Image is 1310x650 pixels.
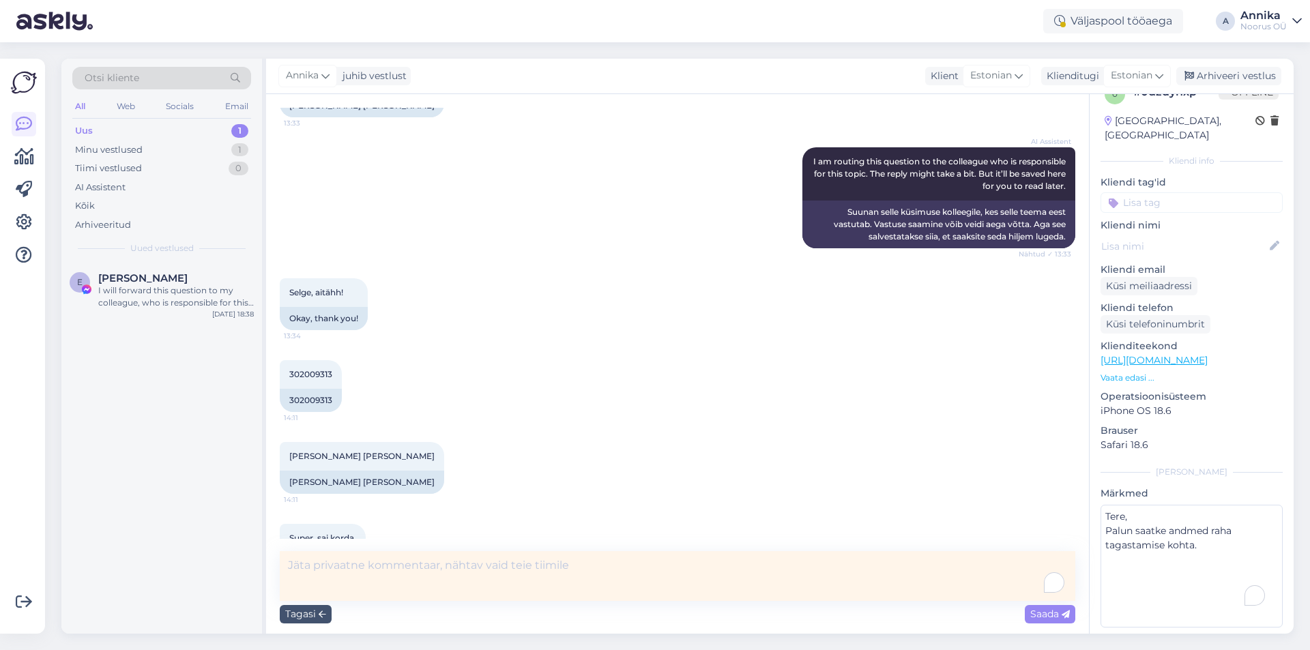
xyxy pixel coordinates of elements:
textarea: To enrich screen reader interactions, please activate Accessibility in Grammarly extension settings [1101,505,1283,627]
span: I am routing this question to the colleague who is responsible for this topic. The reply might ta... [813,156,1068,191]
span: 14:11 [284,413,335,423]
div: [PERSON_NAME] [1101,466,1283,478]
p: Safari 18.6 [1101,438,1283,452]
span: E [77,277,83,287]
div: All [72,98,88,115]
span: Estonian [970,68,1012,83]
div: Väljaspool tööaega [1043,9,1183,33]
div: Tagasi [280,605,332,623]
div: A [1216,12,1235,31]
p: Vaata edasi ... [1101,372,1283,384]
p: Kliendi nimi [1101,218,1283,233]
span: 14:11 [284,494,335,505]
span: Selge, aitähh! [289,287,343,297]
div: [PERSON_NAME] [PERSON_NAME] [280,471,444,494]
div: AI Assistent [75,181,126,194]
span: AI Assistent [1020,136,1071,147]
div: Klienditugi [1041,69,1099,83]
p: Kliendi email [1101,263,1283,277]
p: Brauser [1101,424,1283,438]
div: Arhiveeri vestlus [1176,67,1281,85]
span: 302009313 [289,369,332,379]
div: Arhiveeritud [75,218,131,232]
div: Noorus OÜ [1240,21,1287,32]
div: Web [114,98,138,115]
div: [DATE] 18:38 [212,309,254,319]
div: 1 [231,124,248,138]
div: Uus [75,124,93,138]
div: juhib vestlust [337,69,407,83]
span: 13:34 [284,331,335,341]
span: Nähtud ✓ 13:33 [1019,249,1071,259]
div: [GEOGRAPHIC_DATA], [GEOGRAPHIC_DATA] [1105,114,1255,143]
p: iPhone OS 18.6 [1101,404,1283,418]
div: Minu vestlused [75,143,143,157]
span: Elen Kirjuškin [98,272,188,284]
span: Saada [1030,608,1070,620]
span: [PERSON_NAME] [PERSON_NAME] [289,451,435,461]
a: [URL][DOMAIN_NAME] [1101,354,1208,366]
div: Annika [1240,10,1287,21]
span: 13:33 [284,118,335,128]
div: 0 [229,162,248,175]
p: Kliendi telefon [1101,301,1283,315]
div: Suunan selle küsimuse kolleegile, kes selle teema eest vastutab. Vastuse saamine võib veidi aega ... [802,201,1075,248]
div: 1 [231,143,248,157]
div: Okay, thank you! [280,307,368,330]
p: Kliendi tag'id [1101,175,1283,190]
span: Super, sai korda. [289,533,356,543]
span: Otsi kliente [85,71,139,85]
a: AnnikaNoorus OÜ [1240,10,1302,32]
p: Klienditeekond [1101,339,1283,353]
span: Annika [286,68,319,83]
img: Askly Logo [11,70,37,95]
span: Estonian [1111,68,1152,83]
input: Lisa tag [1101,192,1283,213]
div: Kliendi info [1101,155,1283,167]
div: I will forward this question to my colleague, who is responsible for this. The reply will be here... [98,284,254,309]
span: 0 [1112,89,1118,99]
div: Kõik [75,199,95,213]
div: 302009313 [280,389,342,412]
input: Lisa nimi [1101,239,1267,254]
p: Märkmed [1101,486,1283,501]
textarea: To enrich screen reader interactions, please activate Accessibility in Grammarly extension settings [280,551,1075,601]
span: Uued vestlused [130,242,194,254]
div: Email [222,98,251,115]
div: Klient [925,69,959,83]
p: Operatsioonisüsteem [1101,389,1283,404]
div: Küsi telefoninumbrit [1101,315,1210,334]
div: Küsi meiliaadressi [1101,277,1197,295]
div: Socials [163,98,196,115]
div: Tiimi vestlused [75,162,142,175]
